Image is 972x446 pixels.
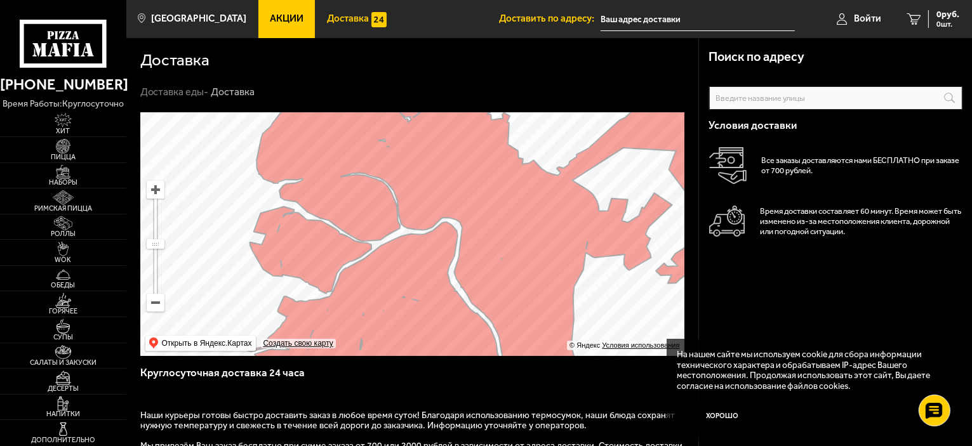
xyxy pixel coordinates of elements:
[936,20,959,28] span: 0 шт.
[140,410,676,431] span: Наши курьеры готовы быстро доставить заказ в любое время суток! Благодаря использованию термосумо...
[761,155,962,176] p: Все заказы доставляются нами БЕСПЛАТНО при заказе от 700 рублей.
[261,339,336,348] a: Создать свою карту
[709,147,747,185] img: Оплата доставки
[677,349,940,391] p: На нашем сайте мы используем cookie для сбора информации технического характера и обрабатываем IP...
[601,8,795,31] input: Ваш адрес доставки
[854,14,881,23] span: Войти
[211,86,255,99] div: Доставка
[499,14,601,23] span: Доставить по адресу:
[371,12,387,27] img: 15daf4d41897b9f0e9f617042186c801.svg
[162,336,252,351] ymaps: Открыть в Яндекс.Картах
[677,401,768,431] button: Хорошо
[327,14,369,23] span: Доставка
[151,14,246,23] span: [GEOGRAPHIC_DATA]
[602,341,679,349] a: Условия использования
[936,10,959,19] span: 0 руб.
[569,341,600,349] ymaps: © Яндекс
[709,206,745,237] img: Автомобиль доставки
[145,336,256,351] ymaps: Открыть в Яндекс.Картах
[709,86,962,110] input: Введите название улицы
[140,52,210,69] h1: Доставка
[760,206,962,237] p: Время доставки составляет 60 минут. Время может быть изменено из-за местоположения клиента, дорож...
[270,14,303,23] span: Акции
[709,120,962,131] h3: Условия доставки
[709,51,805,63] h3: Поиск по адресу
[140,86,209,98] a: Доставка еды-
[140,365,685,390] h3: Круглосуточная доставка 24 часа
